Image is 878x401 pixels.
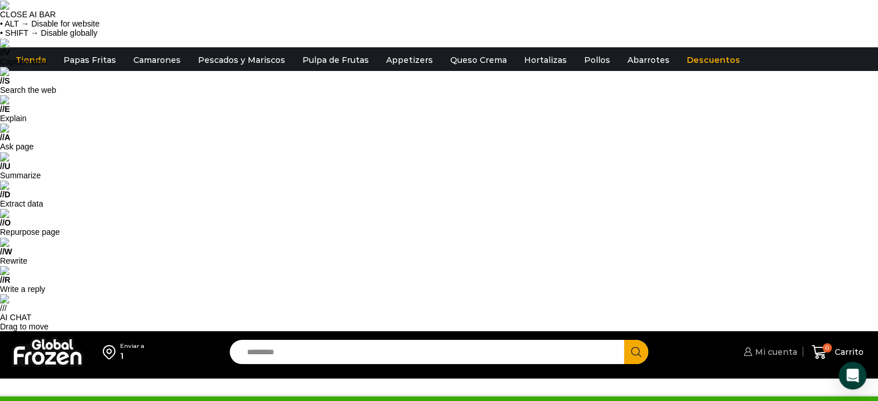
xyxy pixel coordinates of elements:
[120,342,144,350] div: Enviar a
[120,350,144,362] div: 1
[823,343,832,353] span: 0
[624,340,648,364] button: Search button
[839,362,866,389] div: Open Intercom Messenger
[809,339,866,366] a: 0 Carrito
[103,342,120,362] img: address-field-icon.svg
[741,340,797,363] a: Mi cuenta
[752,346,797,358] span: Mi cuenta
[832,346,864,358] span: Carrito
